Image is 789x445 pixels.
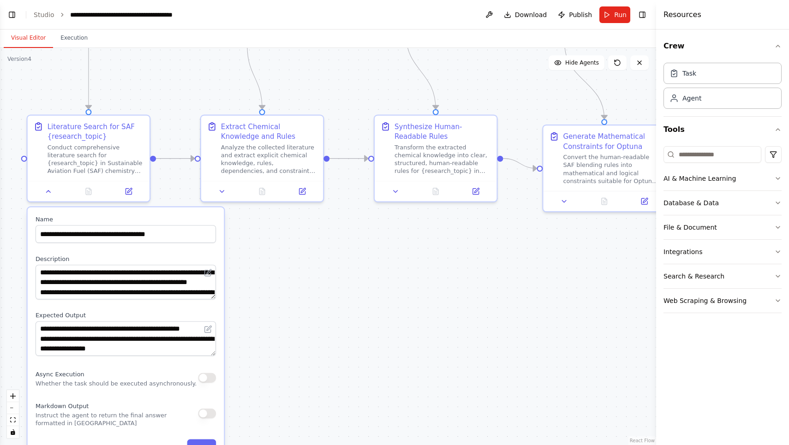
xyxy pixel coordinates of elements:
[202,267,214,279] button: Open in editor
[48,122,144,142] div: Literature Search for SAF {research_topic}
[563,153,659,185] div: Convert the human-readable SAF blending rules into mathematical and logical constraints suitable ...
[67,185,109,197] button: No output available
[500,6,551,23] button: Download
[549,55,604,70] button: Hide Agents
[663,117,782,142] button: Tools
[627,196,661,208] button: Open in side panel
[7,390,19,438] div: React Flow controls
[663,289,782,313] button: Web Scraping & Browsing
[221,122,317,142] div: Extract Chemical Knowledge and Rules
[503,154,537,173] g: Edge from aa1626c7-240e-4918-85c9-f4212863b6cd to 632fc051-07e2-402e-a232-fec3c34d627d
[663,272,724,281] div: Search & Research
[563,131,659,151] div: Generate Mathematical Constraints for Optuna
[202,323,214,335] button: Open in editor
[682,94,701,103] div: Agent
[285,185,319,197] button: Open in side panel
[515,10,547,19] span: Download
[394,143,491,175] div: Transform the extracted chemical knowledge into clear, structured, human-readable rules for {rese...
[663,264,782,288] button: Search & Research
[7,402,19,414] button: zoom out
[36,403,89,409] span: Markdown Output
[200,115,324,202] div: Extract Chemical Knowledge and RulesAnalyze the collected literature and extract explicit chemica...
[53,29,95,48] button: Execution
[459,185,493,197] button: Open in side panel
[663,296,747,305] div: Web Scraping & Browsing
[663,198,719,208] div: Database & Data
[7,55,31,63] div: Version 4
[663,223,717,232] div: File & Document
[36,380,197,388] p: Whether the task should be executed asynchronously.
[241,185,283,197] button: No output available
[636,8,649,21] button: Hide right sidebar
[374,115,498,202] div: Synthesize Human-Readable RulesTransform the extracted chemical knowledge into clear, structured,...
[663,59,782,116] div: Crew
[663,215,782,239] button: File & Document
[156,154,195,163] g: Edge from 23d962de-449d-4b4b-80fb-98852b27a7fb to 2fbc5c64-b08a-410e-8455-ffed4e30060a
[663,142,782,320] div: Tools
[4,29,53,48] button: Visual Editor
[6,8,18,21] button: Show left sidebar
[569,10,592,19] span: Publish
[36,371,84,378] span: Async Execution
[7,426,19,438] button: toggle interactivity
[7,414,19,426] button: fit view
[614,10,627,19] span: Run
[394,122,491,142] div: Synthesize Human-Readable Rules
[560,43,609,119] g: Edge from 76376098-7807-4c81-9107-82e370d811f3 to 632fc051-07e2-402e-a232-fec3c34d627d
[663,191,782,215] button: Database & Data
[542,125,666,212] div: Generate Mathematical Constraints for OptunaConvert the human-readable SAF blending rules into ma...
[554,6,596,23] button: Publish
[34,11,54,18] a: Studio
[663,9,701,20] h4: Resources
[27,115,151,202] div: Literature Search for SAF {research_topic}Conduct comprehensive literature search for {research_t...
[36,255,216,263] label: Description
[36,311,216,319] label: Expected Output
[401,33,441,109] g: Edge from 67a3805b-9472-48c1-818e-3b8e178f2fd3 to aa1626c7-240e-4918-85c9-f4212863b6cd
[84,45,93,109] g: Edge from e1c0ce5a-2cdd-46f1-a6cc-43d6cc21d227 to 23d962de-449d-4b4b-80fb-98852b27a7fb
[663,247,702,256] div: Integrations
[663,240,782,264] button: Integrations
[583,196,625,208] button: No output available
[36,215,216,223] label: Name
[242,45,267,109] g: Edge from 637896c3-1799-4ab6-aae1-9d38f0276dfb to 2fbc5c64-b08a-410e-8455-ffed4e30060a
[48,143,144,175] div: Conduct comprehensive literature search for {research_topic} in Sustainable Aviation Fuel (SAF) c...
[415,185,457,197] button: No output available
[663,166,782,190] button: AI & Machine Learning
[34,10,174,19] nav: breadcrumb
[221,143,317,175] div: Analyze the collected literature and extract explicit chemical knowledge, rules, dependencies, an...
[630,438,655,443] a: React Flow attribution
[663,174,736,183] div: AI & Machine Learning
[599,6,630,23] button: Run
[565,59,599,66] span: Hide Agents
[36,411,198,427] p: Instruct the agent to return the final answer formatted in [GEOGRAPHIC_DATA]
[112,185,146,197] button: Open in side panel
[329,154,368,163] g: Edge from 2fbc5c64-b08a-410e-8455-ffed4e30060a to aa1626c7-240e-4918-85c9-f4212863b6cd
[663,33,782,59] button: Crew
[7,390,19,402] button: zoom in
[682,69,696,78] div: Task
